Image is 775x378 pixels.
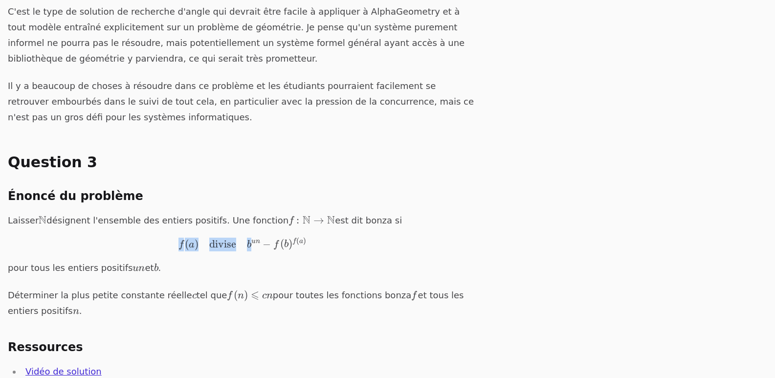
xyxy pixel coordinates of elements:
[133,263,145,273] font: un
[46,215,288,225] font: désignent l'ensemble des entiers positifs. Une fonction
[303,213,310,228] font: N
[313,214,324,226] font: →
[284,240,288,250] font: b
[251,238,260,245] font: un
[195,238,199,250] font: )
[8,215,39,225] font: Laisser
[8,81,474,122] font: Il y a beaucoup de choses à résoudre dans ce problème et les étudiants pourraient facilement se r...
[251,288,259,303] font: ⩽
[296,214,299,226] font: :
[189,240,195,250] font: a
[178,240,184,250] font: f
[73,306,79,316] font: n
[39,213,46,228] font: N
[8,263,133,273] font: pour tous les entiers positifs
[263,238,271,250] font: −
[262,290,266,301] font: c
[266,290,273,301] font: n
[238,290,244,301] font: n
[296,236,299,245] font: (
[288,216,294,226] font: f
[288,238,292,250] font: )
[280,238,284,250] font: (
[79,306,82,316] font: .
[8,6,465,64] font: C'est le type de solution de recherche d'angle qui devrait être facile à appliquer à AlphaGeometr...
[145,263,154,273] font: et
[247,240,251,250] font: b
[234,289,238,301] font: (
[154,263,158,273] font: b
[8,290,192,300] font: Déterminer la plus petite constante réelle
[197,290,227,300] font: tel que
[299,238,303,245] font: a
[292,238,296,245] font: f
[327,213,335,228] font: N
[8,340,83,354] font: Ressources
[335,215,402,225] font: est dit bonza si
[8,189,143,203] font: Énoncé du problème
[227,290,232,301] font: f
[303,236,306,245] font: )
[209,238,236,250] font: divise
[158,263,161,273] font: .
[192,290,197,301] font: c
[273,240,279,250] font: f
[273,290,411,300] font: pour toutes les fonctions bonza
[185,238,189,250] font: (
[411,290,417,301] font: f
[244,289,248,301] font: )
[25,366,102,377] a: Vidéo de solution
[8,154,97,171] font: Question 3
